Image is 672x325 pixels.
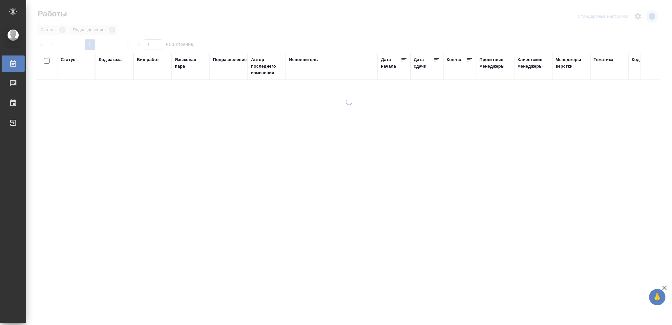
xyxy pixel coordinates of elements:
div: Дата начала [381,56,401,70]
div: Клиентские менеджеры [517,56,549,70]
div: Код работы [632,56,657,63]
div: Автор последнего изменения [251,56,283,76]
div: Вид работ [137,56,159,63]
div: Исполнитель [289,56,318,63]
div: Кол-во [447,56,461,63]
span: 🙏 [652,290,663,304]
div: Менеджеры верстки [556,56,587,70]
div: Подразделение [213,56,247,63]
div: Дата сдачи [414,56,433,70]
div: Тематика [594,56,613,63]
div: Языковая пара [175,56,206,70]
div: Статус [61,56,75,63]
button: 🙏 [649,289,665,305]
div: Код заказа [99,56,122,63]
div: Проектные менеджеры [479,56,511,70]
